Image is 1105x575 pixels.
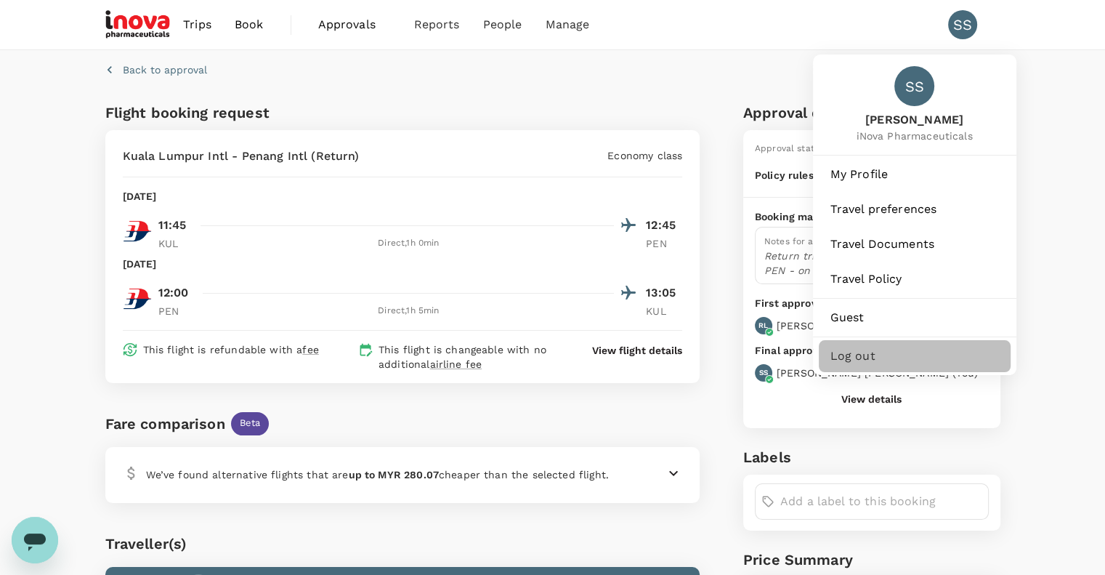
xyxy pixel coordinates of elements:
[158,236,195,251] p: KUL
[841,393,902,405] button: View details
[483,16,522,33] span: People
[123,148,360,165] p: Kuala Lumpur Intl - Penang Intl (Return)
[146,467,609,482] p: We’ve found alternative flights that are cheaper than the selected flight.
[105,532,700,555] div: Traveller(s)
[819,340,1011,372] div: Log out
[764,249,979,278] p: Return trip from [GEOGRAPHIC_DATA]-PEN - on duty for 65th National MMA Convention & Scientific Co...
[646,304,682,318] p: KUL
[819,193,1011,225] a: Travel preferences
[318,16,391,33] span: Approvals
[203,236,615,251] div: Direct , 1h 0min
[830,270,999,288] span: Travel Policy
[592,343,682,358] button: View flight details
[894,66,934,106] div: SS
[302,344,318,355] span: fee
[819,302,1011,334] a: Guest
[158,217,187,234] p: 11:45
[830,236,999,253] span: Travel Documents
[235,16,264,33] span: Book
[755,343,829,358] p: Final approver
[856,112,972,129] span: [PERSON_NAME]
[777,366,978,380] p: [PERSON_NAME] [PERSON_NAME] ( You )
[764,236,847,246] span: Notes for approval
[105,101,400,124] h6: Flight booking request
[158,304,195,318] p: PEN
[429,358,482,370] span: airline fee
[780,490,982,513] input: Add a label to this booking
[948,10,977,39] div: SS
[414,16,460,33] span: Reports
[830,201,999,218] span: Travel preferences
[203,304,615,318] div: Direct , 1h 5min
[379,342,564,371] p: This flight is changeable with no additional
[856,129,972,143] span: iNova Pharmaceuticals
[143,342,319,357] p: This flight is refundable with a
[758,321,768,331] p: RL
[830,166,999,183] span: My Profile
[830,347,999,365] span: Log out
[759,368,768,378] p: SS
[183,16,211,33] span: Trips
[777,318,949,333] p: [PERSON_NAME] [PERSON_NAME]
[830,309,999,326] span: Guest
[545,16,589,33] span: Manage
[123,189,157,204] p: [DATE]
[646,217,682,234] p: 12:45
[743,101,1000,124] h6: Approval details
[646,236,682,251] p: PEN
[819,263,1011,295] a: Travel Policy
[755,168,865,182] p: Policy rules exceeded
[349,469,439,480] b: up to MYR 280.07
[755,209,844,224] p: Booking made by
[819,228,1011,260] a: Travel Documents
[12,517,58,563] iframe: Button to launch messaging window
[607,148,682,163] p: Economy class
[123,63,207,77] p: Back to approval
[646,284,682,302] p: 13:05
[755,296,989,311] p: First approver
[105,9,172,41] img: iNova Pharmaceuticals
[755,142,824,156] div: Approval status
[819,158,1011,190] a: My Profile
[231,417,270,430] span: Beta
[123,217,152,246] img: MH
[123,257,157,271] p: [DATE]
[123,284,152,313] img: MH
[105,412,225,435] div: Fare comparison
[743,548,853,571] h6: Price Summary
[743,446,1000,469] h6: Labels
[105,63,207,77] button: Back to approval
[158,284,189,302] p: 12:00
